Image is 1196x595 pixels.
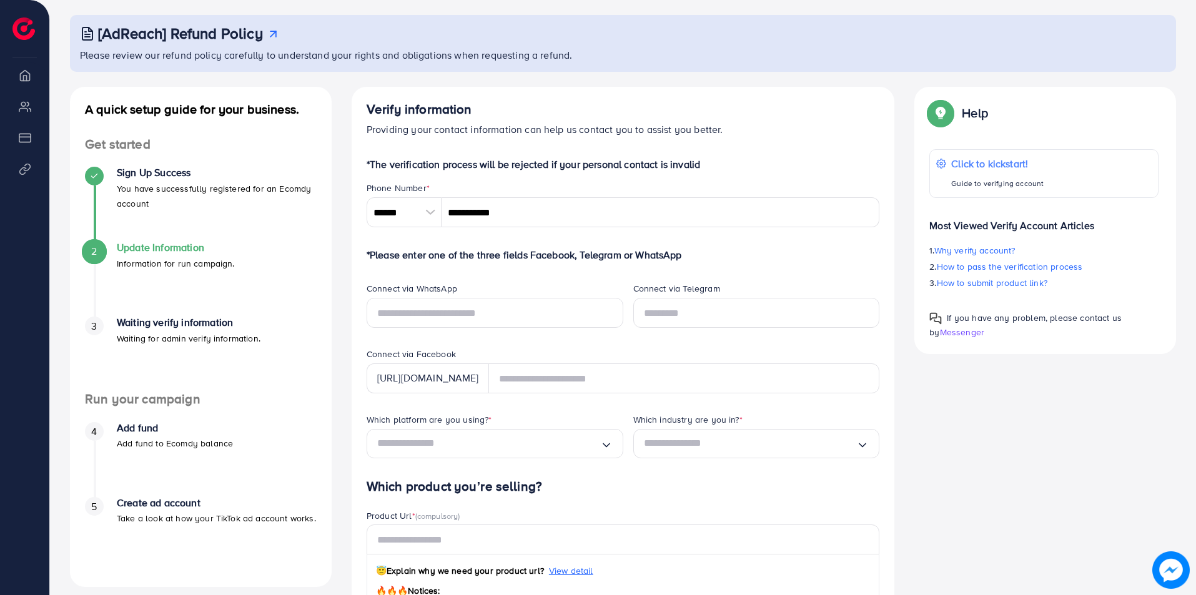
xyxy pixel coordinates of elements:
input: Search for option [377,434,600,453]
p: 3. [929,275,1159,290]
span: 4 [91,425,97,439]
span: View detail [549,564,593,577]
img: image [1152,551,1190,589]
h4: Sign Up Success [117,167,317,179]
input: Search for option [644,434,857,453]
span: 5 [91,499,97,514]
li: Add fund [70,422,332,497]
h4: Verify information [367,102,880,117]
span: Messenger [940,326,984,338]
p: Click to kickstart! [951,156,1044,171]
div: Search for option [633,429,880,458]
p: Providing your contact information can help us contact you to assist you better. [367,122,880,137]
p: Help [962,106,988,120]
img: Popup guide [929,102,952,124]
p: Waiting for admin verify information. [117,331,260,346]
span: Why verify account? [934,244,1016,257]
label: Connect via WhatsApp [367,282,457,295]
h4: Get started [70,137,332,152]
label: Which platform are you using? [367,413,492,426]
h3: [AdReach] Refund Policy [98,24,263,42]
li: Create ad account [70,497,332,572]
h4: Update Information [117,242,235,253]
label: Connect via Facebook [367,348,456,360]
p: Please review our refund policy carefully to understand your rights and obligations when requesti... [80,47,1169,62]
label: Connect via Telegram [633,282,720,295]
span: Explain why we need your product url? [376,564,544,577]
li: Update Information [70,242,332,317]
img: logo [12,17,35,40]
label: Which industry are you in? [633,413,743,426]
span: 2 [91,244,97,258]
li: Sign Up Success [70,167,332,242]
label: Product Url [367,509,460,522]
p: Most Viewed Verify Account Articles [929,208,1159,233]
div: [URL][DOMAIN_NAME] [367,363,489,393]
p: You have successfully registered for an Ecomdy account [117,181,317,211]
h4: A quick setup guide for your business. [70,102,332,117]
label: Phone Number [367,182,430,194]
span: How to submit product link? [937,277,1047,289]
span: If you have any problem, please contact us by [929,312,1122,338]
p: Guide to verifying account [951,176,1044,191]
li: Waiting verify information [70,317,332,391]
h4: Run your campaign [70,391,332,407]
h4: Waiting verify information [117,317,260,328]
img: Popup guide [929,312,942,325]
span: (compulsory) [415,510,460,521]
h4: Add fund [117,422,233,434]
h4: Which product you’re selling? [367,479,880,494]
p: *Please enter one of the three fields Facebook, Telegram or WhatsApp [367,247,880,262]
span: 3 [91,319,97,333]
p: Take a look at how your TikTok ad account works. [117,511,316,526]
p: 2. [929,259,1159,274]
h4: Create ad account [117,497,316,509]
p: Add fund to Ecomdy balance [117,436,233,451]
p: *The verification process will be rejected if your personal contact is invalid [367,157,880,172]
span: How to pass the verification process [937,260,1083,273]
span: 😇 [376,564,387,577]
p: 1. [929,243,1159,258]
p: Information for run campaign. [117,256,235,271]
div: Search for option [367,429,623,458]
